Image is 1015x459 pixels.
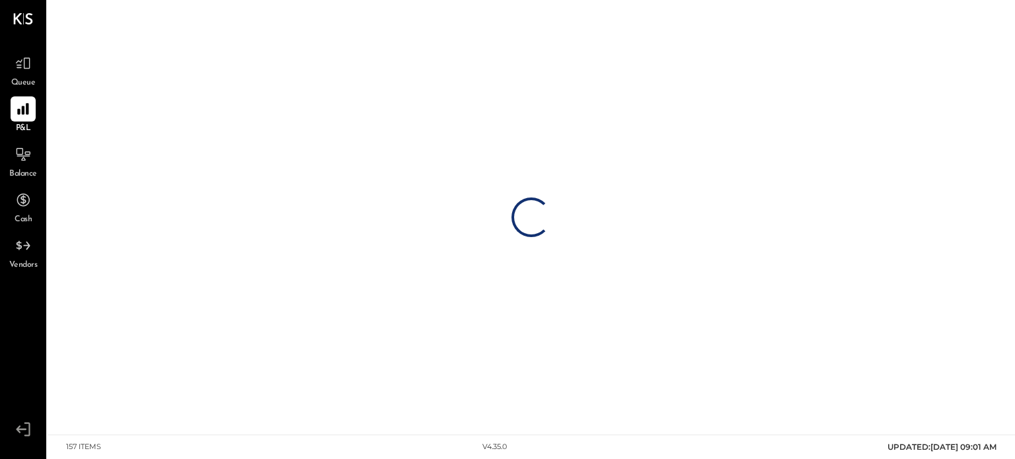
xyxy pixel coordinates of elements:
div: 157 items [66,442,101,452]
a: Cash [1,188,46,226]
a: P&L [1,96,46,135]
span: UPDATED: [DATE] 09:01 AM [887,442,996,452]
span: Cash [15,214,32,226]
span: P&L [16,123,31,135]
span: Queue [11,77,36,89]
div: v 4.35.0 [482,442,507,452]
span: Balance [9,168,37,180]
a: Balance [1,142,46,180]
span: Vendors [9,260,38,271]
a: Vendors [1,233,46,271]
a: Queue [1,51,46,89]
